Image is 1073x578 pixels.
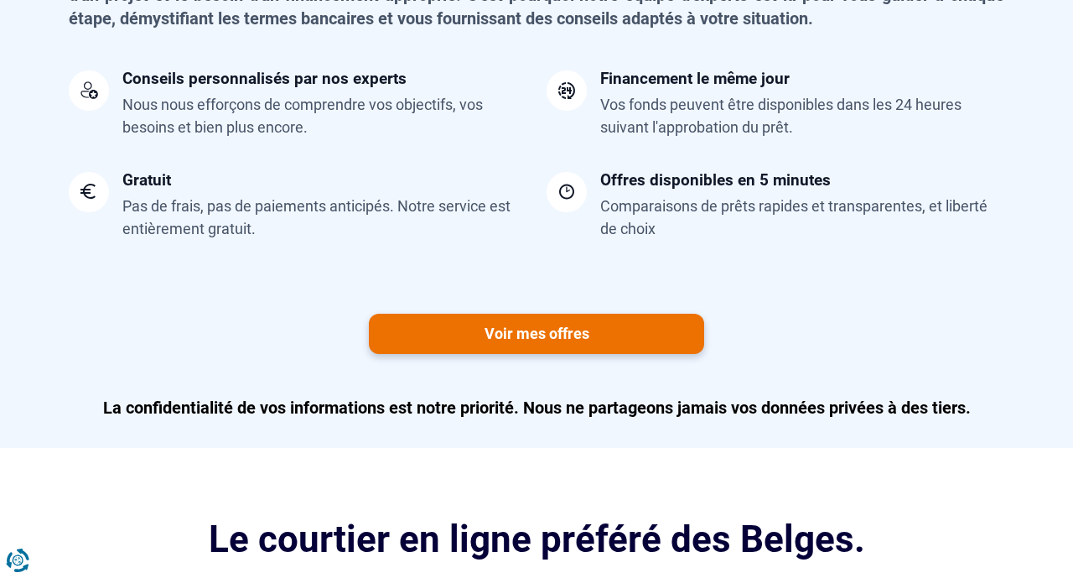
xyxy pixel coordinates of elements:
div: Gratuit [122,172,171,188]
a: Voir mes offres [369,314,704,354]
div: Comparaisons de prêts rapides et transparentes, et liberté de choix [600,195,1004,240]
div: Pas de frais, pas de paiements anticipés. Notre service est entièrement gratuit. [122,195,526,240]
div: Vos fonds peuvent être disponibles dans les 24 heures suivant l'approbation du prêt. [600,93,1004,138]
div: Nous nous efforçons de comprendre vos objectifs, vos besoins et bien plus encore. [122,93,526,138]
div: Offres disponibles en 5 minutes [600,172,831,188]
div: Financement le même jour [600,70,790,86]
div: Conseils personnalisés par nos experts [122,70,407,86]
p: La confidentialité de vos informations est notre priorité. Nous ne partageons jamais vos données ... [69,396,1004,419]
h2: Le courtier en ligne préféré des Belges. [69,515,1004,565]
